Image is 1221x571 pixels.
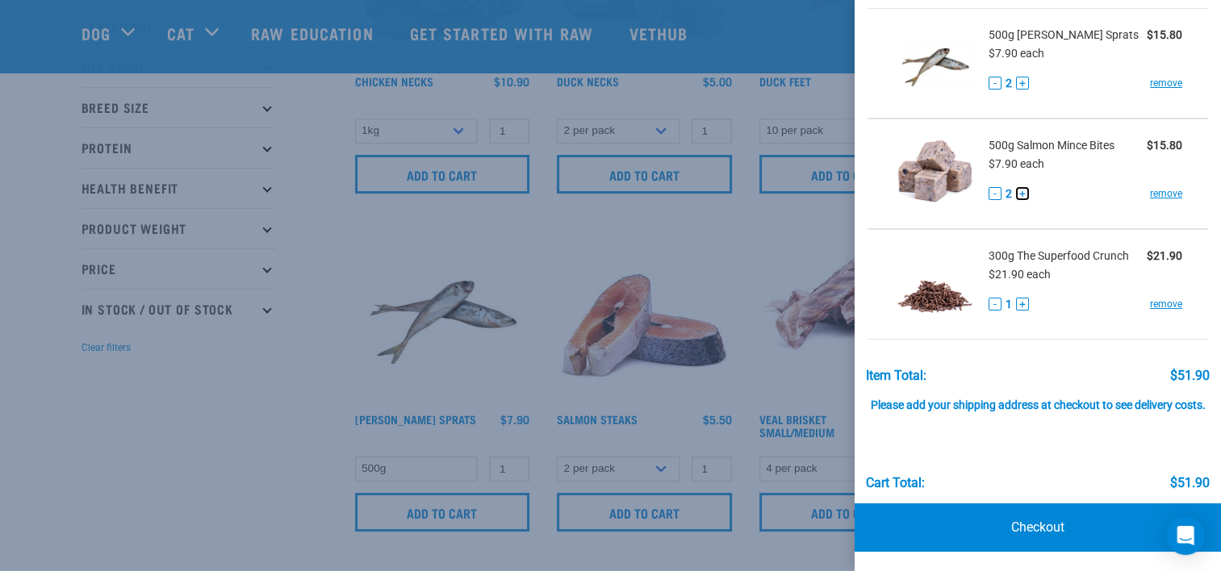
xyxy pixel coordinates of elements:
button: - [989,187,1001,200]
strong: $15.80 [1147,139,1182,152]
span: 300g The Superfood Crunch [989,248,1129,265]
span: $7.90 each [989,157,1044,170]
span: 2 [1006,185,1012,202]
span: $21.90 each [989,268,1051,281]
img: The Superfood Crunch [893,243,976,326]
strong: $15.80 [1147,28,1182,41]
a: remove [1150,186,1182,201]
button: - [989,77,1001,90]
div: Open Intercom Messenger [1166,516,1205,555]
div: Cart total: [866,476,925,490]
strong: $21.90 [1147,249,1182,262]
div: Please add your shipping address at checkout to see delivery costs. [866,383,1211,412]
button: + [1016,187,1029,200]
button: + [1016,298,1029,311]
span: 500g [PERSON_NAME] Sprats [989,27,1139,44]
a: remove [1150,297,1182,311]
a: remove [1150,76,1182,90]
a: Checkout [855,503,1221,552]
div: $51.90 [1170,476,1210,490]
button: - [989,298,1001,311]
img: Jack Mackerel Sprats [893,22,976,105]
img: Salmon Mince Bites [893,132,976,215]
div: $51.90 [1170,369,1210,383]
div: Item Total: [866,369,926,383]
span: $7.90 each [989,47,1044,60]
span: 500g Salmon Mince Bites [989,137,1114,154]
button: + [1016,77,1029,90]
span: 1 [1006,296,1012,313]
span: 2 [1006,75,1012,92]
